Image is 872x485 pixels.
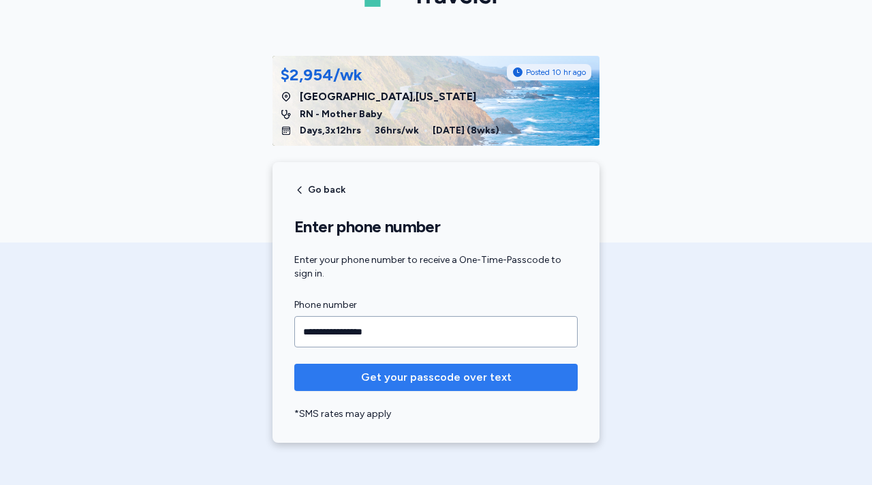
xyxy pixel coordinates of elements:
[300,124,361,138] span: Days , 3 x 12 hrs
[300,108,382,121] span: RN - Mother Baby
[294,316,578,347] input: Phone number
[294,297,578,313] label: Phone number
[294,217,578,237] h1: Enter phone number
[294,185,345,195] button: Go back
[361,369,512,386] span: Get your passcode over text
[375,124,419,138] span: 36 hrs/wk
[433,124,499,138] span: [DATE] ( 8 wks)
[300,89,476,105] span: [GEOGRAPHIC_DATA] , [US_STATE]
[294,407,578,421] div: *SMS rates may apply
[294,364,578,391] button: Get your passcode over text
[526,67,586,78] span: Posted 10 hr ago
[308,185,345,195] span: Go back
[294,253,578,281] div: Enter your phone number to receive a One-Time-Passcode to sign in.
[281,64,362,86] div: $2,954/wk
